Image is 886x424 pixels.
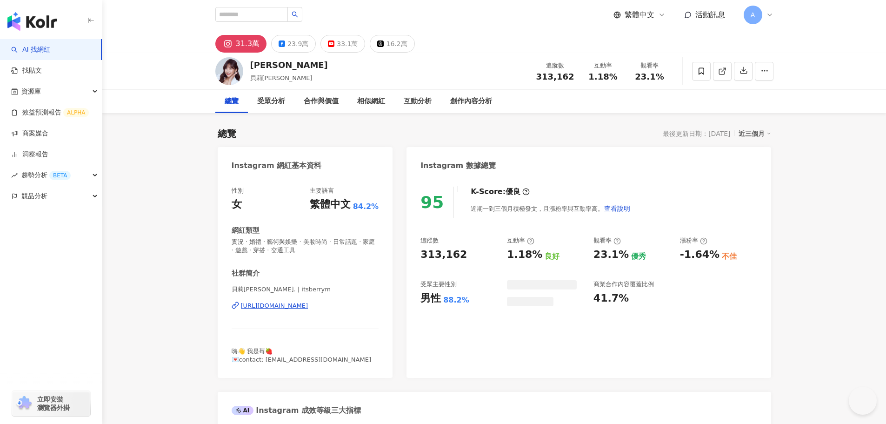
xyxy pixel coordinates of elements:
span: 貝莉[PERSON_NAME] [250,74,313,81]
div: 不佳 [722,251,737,262]
a: chrome extension立即安裝 瀏覽器外掛 [12,391,90,416]
div: 男性 [420,291,441,306]
a: 洞察報告 [11,150,48,159]
button: 16.2萬 [370,35,414,53]
div: 漲粉率 [680,236,707,245]
div: 1.18% [507,248,542,262]
div: 受眾主要性別 [420,280,457,289]
div: K-Score : [471,187,530,197]
div: 313,162 [420,248,467,262]
div: 互動率 [586,61,621,70]
span: rise [11,172,18,179]
a: 找貼文 [11,66,42,75]
div: Instagram 成效等級三大指標 [232,405,361,416]
div: 追蹤數 [420,236,439,245]
div: 良好 [545,251,560,262]
span: 313,162 [536,72,574,81]
div: 追蹤數 [536,61,574,70]
div: 41.7% [593,291,629,306]
a: 商案媒合 [11,129,48,138]
span: search [292,11,298,18]
div: 互動率 [507,236,534,245]
div: 性別 [232,187,244,195]
div: 優良 [506,187,520,197]
a: [URL][DOMAIN_NAME] [232,302,379,310]
span: 活動訊息 [695,10,725,19]
span: 競品分析 [21,186,47,207]
div: 受眾分析 [257,96,285,107]
div: 95 [420,193,444,212]
img: KOL Avatar [215,57,243,85]
a: searchAI 找網紅 [11,45,50,54]
span: 1.18% [588,72,617,81]
div: BETA [49,171,71,180]
div: 近期一到三個月積極發文，且漲粉率與互動率高。 [471,199,631,218]
span: 趨勢分析 [21,165,71,186]
span: 繁體中文 [625,10,654,20]
div: Instagram 數據總覽 [420,161,496,171]
div: 繁體中文 [310,197,351,212]
div: 16.2萬 [386,37,407,50]
button: 23.9萬 [271,35,316,53]
button: 查看說明 [604,199,631,218]
img: logo [7,12,57,31]
div: 23.9萬 [287,37,308,50]
div: 23.1% [593,248,629,262]
div: -1.64% [680,248,719,262]
img: chrome extension [15,396,33,411]
span: 實況 · 婚禮 · 藝術與娛樂 · 美妝時尚 · 日常話題 · 家庭 · 遊戲 · 穿搭 · 交通工具 [232,238,379,255]
span: A [751,10,755,20]
div: 觀看率 [593,236,621,245]
a: 效益預測報告ALPHA [11,108,89,117]
div: [PERSON_NAME] [250,59,328,71]
div: 女 [232,197,242,212]
span: 立即安裝 瀏覽器外掛 [37,395,70,412]
span: 資源庫 [21,81,41,102]
div: 創作內容分析 [450,96,492,107]
iframe: Help Scout Beacon - Open [849,387,877,415]
div: 88.2% [443,295,469,305]
div: 33.1萬 [337,37,358,50]
span: 23.1% [635,72,664,81]
div: 主要語言 [310,187,334,195]
span: 84.2% [353,202,379,212]
div: 網紅類型 [232,226,260,236]
div: 優秀 [631,251,646,262]
div: [URL][DOMAIN_NAME] [241,302,308,310]
div: 31.3萬 [236,37,260,50]
div: 社群簡介 [232,269,260,278]
div: Instagram 網紅基本資料 [232,161,322,171]
div: AI [232,406,254,415]
span: 嗨👋 我是莓🍓 💌contact: [EMAIL_ADDRESS][DOMAIN_NAME] [232,348,371,363]
span: 查看說明 [604,205,630,212]
div: 最後更新日期：[DATE] [663,130,730,137]
div: 商業合作內容覆蓋比例 [593,280,654,289]
div: 觀看率 [632,61,667,70]
button: 33.1萬 [320,35,365,53]
div: 互動分析 [404,96,432,107]
div: 總覽 [225,96,239,107]
div: 總覽 [218,127,236,140]
span: 貝莉[PERSON_NAME]. | itsberrym [232,285,379,294]
div: 近三個月 [739,128,771,140]
div: 相似網紅 [357,96,385,107]
button: 31.3萬 [215,35,267,53]
div: 合作與價值 [304,96,339,107]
